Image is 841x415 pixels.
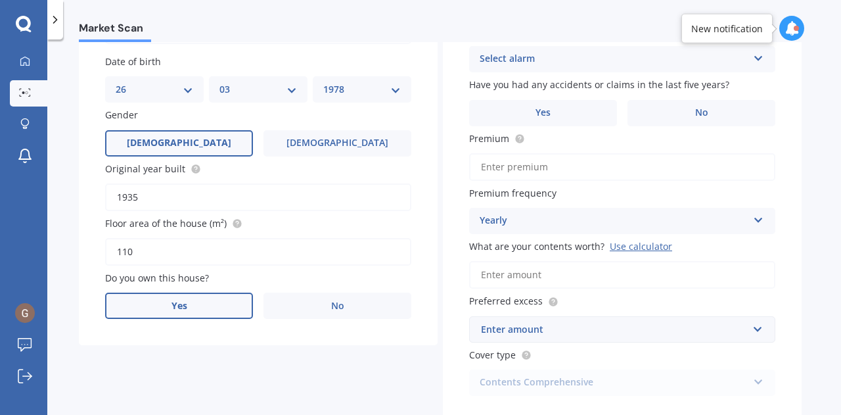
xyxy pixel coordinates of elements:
input: Enter amount [469,261,775,289]
span: Original year built [105,162,185,175]
span: No [695,107,708,118]
span: Date of birth [105,55,161,68]
span: [DEMOGRAPHIC_DATA] [127,137,231,149]
span: Yes [171,301,187,312]
span: Cover type [469,349,516,361]
span: Floor area of the house (m²) [105,217,227,230]
span: Market Scan [79,22,151,39]
div: Enter amount [481,322,748,337]
span: Gender [105,109,138,122]
img: ACg8ocJhUT2EIypQAJ7Ug78hQMAOpGZLhl9UdIp8DN9AZK4JYGYFhQ=s96-c [15,303,35,323]
div: Select alarm [480,51,748,67]
span: Yes [535,107,551,118]
span: Do you own this house? [105,272,209,284]
div: Yearly [480,213,748,229]
span: Premium frequency [469,187,557,199]
span: No [331,301,344,312]
span: Have you had any accidents or claims in the last five years? [469,79,729,91]
span: Preferred excess [469,295,543,308]
span: What are your contents worth? [469,240,604,253]
span: [DEMOGRAPHIC_DATA] [286,137,388,149]
input: Enter floor area [105,238,411,266]
input: Enter year [105,183,411,211]
div: Use calculator [610,240,672,253]
span: Premium [469,132,509,145]
input: Enter premium [469,153,775,181]
div: New notification [691,22,763,35]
